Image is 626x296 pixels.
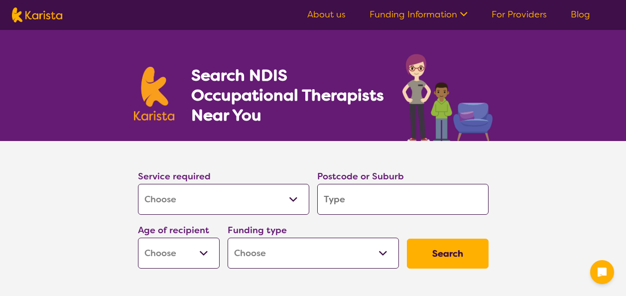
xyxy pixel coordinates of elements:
label: Service required [138,170,211,182]
label: Age of recipient [138,224,209,236]
a: Funding Information [370,8,468,20]
input: Type [317,184,489,215]
a: For Providers [492,8,547,20]
button: Search [407,239,489,269]
img: Karista logo [134,67,175,121]
img: occupational-therapy [402,54,493,141]
img: Karista logo [12,7,62,22]
h1: Search NDIS Occupational Therapists Near You [191,65,385,125]
label: Postcode or Suburb [317,170,404,182]
a: About us [307,8,346,20]
a: Blog [571,8,590,20]
label: Funding type [228,224,287,236]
